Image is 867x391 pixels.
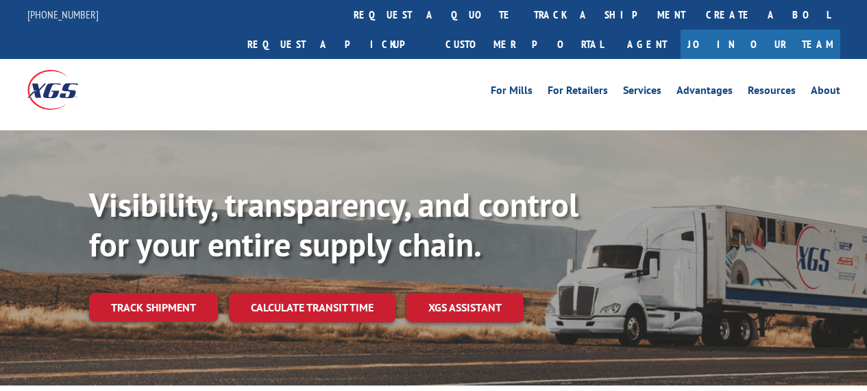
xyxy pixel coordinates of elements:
a: [PHONE_NUMBER] [27,8,99,21]
a: For Mills [491,85,533,100]
a: Advantages [676,85,733,100]
a: Calculate transit time [229,293,395,322]
a: Join Our Team [681,29,840,59]
a: Agent [613,29,681,59]
a: Request a pickup [237,29,435,59]
a: XGS ASSISTANT [406,293,524,322]
a: For Retailers [548,85,608,100]
a: Services [623,85,661,100]
a: Resources [748,85,796,100]
a: Customer Portal [435,29,613,59]
b: Visibility, transparency, and control for your entire supply chain. [89,183,578,265]
a: Track shipment [89,293,218,322]
a: About [811,85,840,100]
